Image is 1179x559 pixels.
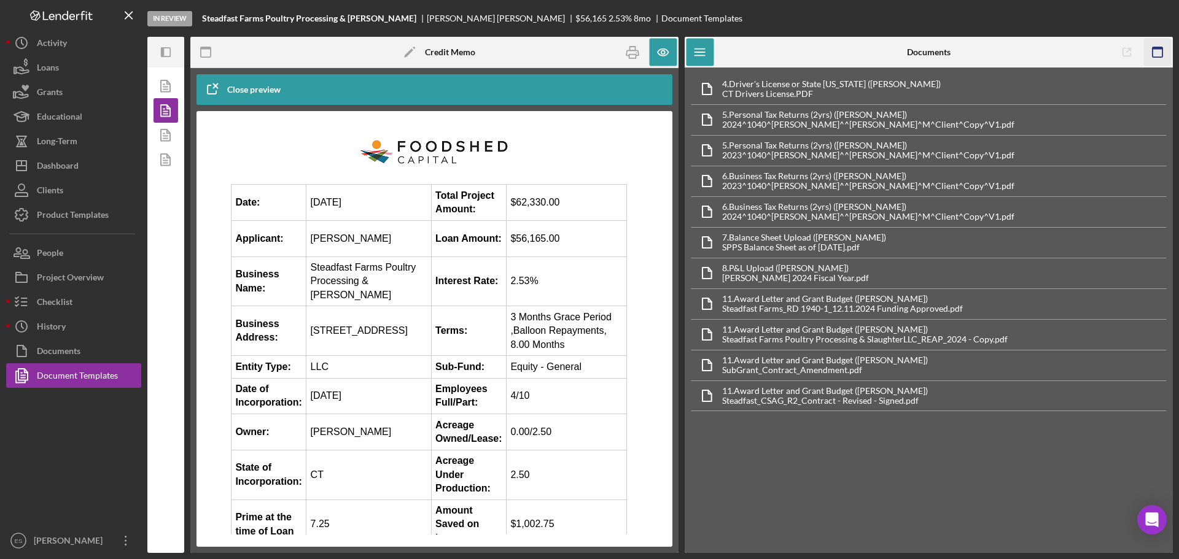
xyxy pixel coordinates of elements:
strong: Acreage Under Production: [214,332,270,370]
td: [STREET_ADDRESS] [85,183,211,233]
strong: Business Address: [14,195,58,219]
div: 6. Business Tax Returns (2yrs) ([PERSON_NAME]) [722,171,1014,181]
button: Close preview [196,77,293,102]
div: SubGrant_Contract_Amendment.pdf [722,365,928,375]
strong: Date of Incorporation: [14,260,80,284]
td: 7.25 [85,376,211,426]
button: Clients [6,178,141,202]
div: 8 mo [634,13,651,23]
div: 7. Balance Sheet Upload ([PERSON_NAME]) [722,233,886,242]
div: 11. Award Letter and Grant Budget ([PERSON_NAME]) [722,294,963,304]
strong: Acreage Owned/Lease: [214,296,281,320]
div: 2024^1040^[PERSON_NAME]^^[PERSON_NAME]^M^Client^Copy^V1.pdf [722,120,1014,129]
button: History [6,314,141,339]
td: LLC [85,233,211,255]
div: Product Templates [37,202,109,230]
button: Checklist [6,290,141,314]
strong: Amount Saved on Interest [214,382,258,420]
div: 4. Driver's License or State [US_STATE] ([PERSON_NAME]) [722,79,941,89]
td: 2.50 [285,326,405,376]
button: Documents [6,339,141,363]
a: Educational [6,104,141,129]
div: Documents [37,339,80,366]
td: [PERSON_NAME] [85,291,211,327]
div: History [37,314,66,342]
text: ES [15,538,23,544]
div: Grants [37,80,63,107]
div: SPPS Balance Sheet as of [DATE].pdf [722,242,886,252]
button: Grants [6,80,141,104]
div: Open Intercom Messenger [1137,505,1167,534]
div: Document Templates [661,13,742,23]
div: Close preview [227,77,281,102]
td: CT [85,326,211,376]
td: 3 Months Grace Period ,Balloon Repayments, 8.00 Months [285,183,405,233]
div: 11. Award Letter and Grant Budget ([PERSON_NAME]) [722,355,928,365]
div: 2024^1040^[PERSON_NAME]^^[PERSON_NAME]^M^Client^Copy^V1.pdf [722,212,1014,222]
td: Equity - General [285,233,405,255]
div: 2023^1040^[PERSON_NAME]^^[PERSON_NAME]^M^Client^Copy^V1.pdf [722,150,1014,160]
div: 6. Business Tax Returns (2yrs) ([PERSON_NAME]) [722,202,1014,212]
td: 2.53% [285,133,405,183]
div: 2.53 % [609,13,632,23]
div: 11. Award Letter and Grant Budget ([PERSON_NAME]) [722,386,928,396]
div: In Review [147,11,192,26]
td: 0.00/2.50 [285,291,405,327]
div: CT Drivers License.PDF [722,89,941,99]
button: Project Overview [6,265,141,290]
td: [DATE] [85,255,211,291]
strong: Entity Type: [14,238,69,249]
div: Project Overview [37,265,104,293]
iframe: Rich Text Area [221,123,648,534]
div: Dashboard [37,153,79,181]
button: People [6,241,141,265]
strong: Owner: [14,303,48,314]
div: Steadfast_CSAG_R2_Contract - Revised - Signed.pdf [722,396,928,406]
strong: Employees Full/Part: [214,260,266,284]
div: [PERSON_NAME] [31,528,111,556]
button: Long-Term [6,129,141,153]
div: Document Templates [37,363,118,391]
div: People [37,241,63,268]
b: Steadfast Farms Poultry Processing & [PERSON_NAME] [202,13,416,23]
div: Steadfast Farms_RD 1940-1_12.11.2024 Funding Approved.pdf [722,304,963,314]
a: Dashboard [6,153,141,178]
div: Activity [37,31,67,58]
div: Steadfast Farms Poultry Processing & SlaughterLLC_REAP_2024 - Copy.pdf [722,334,1008,344]
strong: State of Incorporation: [14,339,80,363]
button: Activity [6,31,141,55]
div: 2023^1040^[PERSON_NAME]^^[PERSON_NAME]^M^Client^Copy^V1.pdf [722,181,1014,191]
button: ES[PERSON_NAME] [6,528,141,553]
div: 11. Award Letter and Grant Budget ([PERSON_NAME]) [722,325,1008,334]
button: Loans [6,55,141,80]
button: Product Templates [6,202,141,227]
div: Educational [37,104,82,132]
b: Documents [907,47,951,57]
div: Loans [37,55,59,83]
strong: Sub-Fund: [214,238,263,249]
td: $1,002.75 [285,376,405,426]
div: $56,165 [575,13,607,23]
div: 8. P&L Upload ([PERSON_NAME]) [722,263,869,273]
div: Checklist [37,290,72,317]
td: 4/10 [285,255,405,291]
